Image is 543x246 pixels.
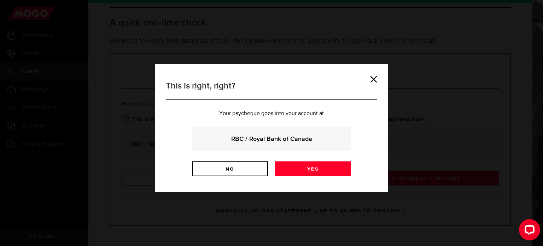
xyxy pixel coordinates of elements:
[202,134,341,144] strong: RBC / Royal Bank of Canada
[192,161,268,176] a: No
[166,80,377,100] h3: This is right, right?
[166,111,377,116] p: Your paycheque goes into your account at
[275,161,351,176] a: Yes
[513,216,543,246] iframe: LiveChat chat widget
